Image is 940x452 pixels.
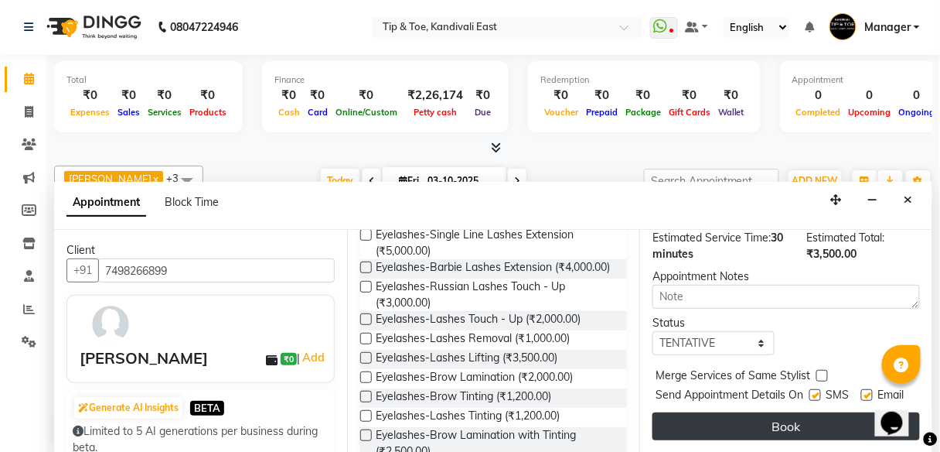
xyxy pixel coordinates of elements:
[845,87,895,104] div: 0
[665,87,714,104] div: ₹0
[792,175,838,187] span: ADD NEW
[66,259,99,282] button: +91
[469,87,496,104] div: ₹0
[332,87,401,104] div: ₹0
[877,387,904,406] span: Email
[845,107,895,118] span: Upcoming
[376,311,581,330] span: Eyelashes-Lashes Touch - Up (₹2,000.00)
[170,5,238,49] b: 08047224946
[423,169,500,193] input: 2025-10-03
[166,172,190,184] span: +3
[410,107,461,118] span: Petty cash
[376,408,560,427] span: Eyelashes-Lashes Tinting (₹1,200.00)
[656,387,803,406] span: Send Appointment Details On
[297,348,327,367] span: |
[332,107,401,118] span: Online/Custom
[376,350,558,369] span: Eyelashes-Lashes Lifting (₹3,500.00)
[152,173,158,185] a: x
[66,107,114,118] span: Expenses
[714,87,748,104] div: ₹0
[114,107,144,118] span: Sales
[897,188,920,212] button: Close
[656,368,810,387] span: Merge Services of Same Stylist
[875,390,925,437] iframe: chat widget
[186,87,230,104] div: ₹0
[652,413,920,440] button: Book
[644,169,779,193] input: Search Appointment
[376,279,615,311] span: Eyelashes-Russian Lashes Touch - Up (₹3,000.00)
[665,107,714,118] span: Gift Cards
[806,247,857,261] span: ₹3,500.00
[186,107,230,118] span: Products
[652,315,775,331] div: Status
[376,259,611,279] span: Eyelashes-Barbie Lashes Extension (₹4,000.00)
[540,107,582,118] span: Voucher
[792,87,845,104] div: 0
[190,401,224,416] span: BETA
[376,389,552,408] span: Eyelashes-Brow Tinting (₹1,200.00)
[582,87,622,104] div: ₹0
[582,107,622,118] span: Prepaid
[622,87,665,104] div: ₹0
[144,107,186,118] span: Services
[652,231,771,245] span: Estimated Service Time:
[114,87,144,104] div: ₹0
[304,87,332,104] div: ₹0
[376,369,574,389] span: Eyelashes-Brow Lamination (₹2,000.00)
[69,173,152,185] span: [PERSON_NAME]
[714,107,748,118] span: Wallet
[540,87,582,104] div: ₹0
[652,269,920,285] div: Appointment Notes
[281,353,297,365] span: ₹0
[895,107,939,118] span: Ongoing
[274,107,304,118] span: Cash
[74,397,182,419] button: Generate AI Insights
[321,169,359,193] span: Today
[274,74,496,87] div: Finance
[864,19,911,36] span: Manager
[471,107,495,118] span: Due
[806,231,885,245] span: Estimated Total:
[540,74,748,87] div: Redemption
[66,242,335,259] div: Client
[88,302,133,347] img: avatar
[895,87,939,104] div: 0
[376,330,570,350] span: Eyelashes-Lashes Removal (₹1,000.00)
[39,5,145,49] img: logo
[98,259,335,282] input: Search by Name/Mobile/Email/Code
[376,227,615,259] span: Eyelashes-Single Line Lashes Extension (₹5,000.00)
[395,175,423,187] span: Fri
[792,107,845,118] span: Completed
[826,387,849,406] span: SMS
[80,347,208,370] div: [PERSON_NAME]
[66,189,146,217] span: Appointment
[165,195,219,209] span: Block Time
[788,170,842,192] button: ADD NEW
[144,87,186,104] div: ₹0
[622,107,665,118] span: Package
[66,87,114,104] div: ₹0
[304,107,332,118] span: Card
[66,74,230,87] div: Total
[829,13,857,40] img: Manager
[274,87,304,104] div: ₹0
[300,348,327,367] a: Add
[401,87,469,104] div: ₹2,26,174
